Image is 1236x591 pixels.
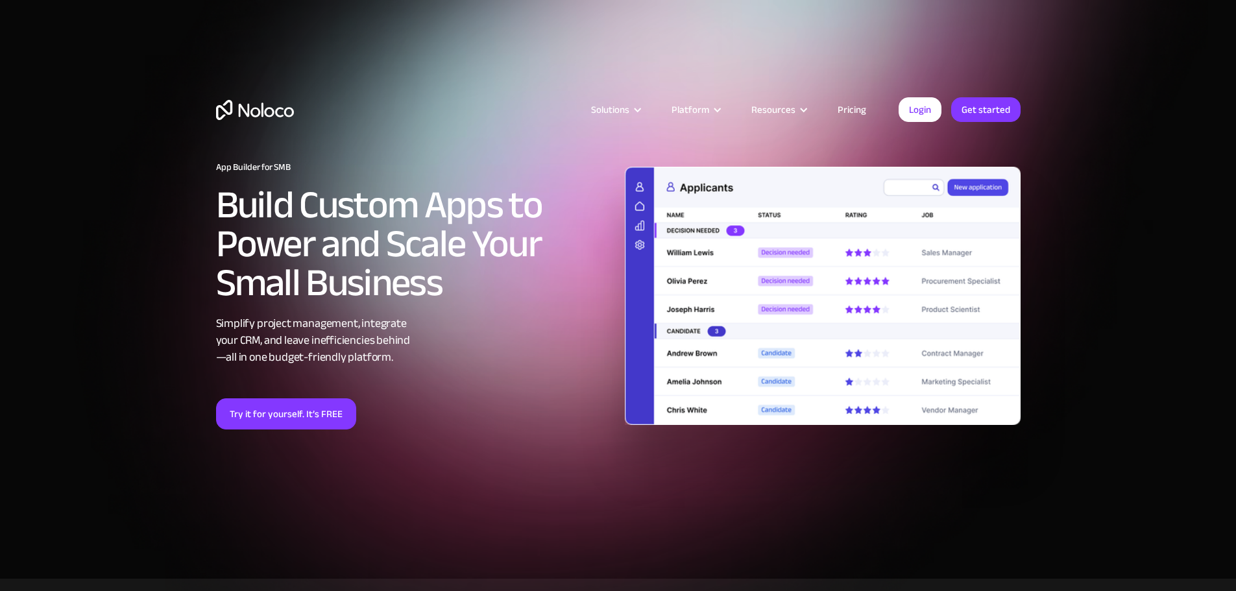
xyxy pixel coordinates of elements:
div: Resources [735,101,821,118]
div: Platform [655,101,735,118]
div: Solutions [575,101,655,118]
h2: Build Custom Apps to Power and Scale Your Small Business [216,186,612,302]
div: Simplify project management, integrate your CRM, and leave inefficiencies behind —all in one budg... [216,315,612,366]
div: Solutions [591,101,629,118]
div: Platform [672,101,709,118]
a: home [216,100,294,120]
a: Pricing [821,101,882,118]
a: Login [899,97,941,122]
a: Try it for yourself. It’s FREE [216,398,356,429]
a: Get started [951,97,1021,122]
div: Resources [751,101,795,118]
